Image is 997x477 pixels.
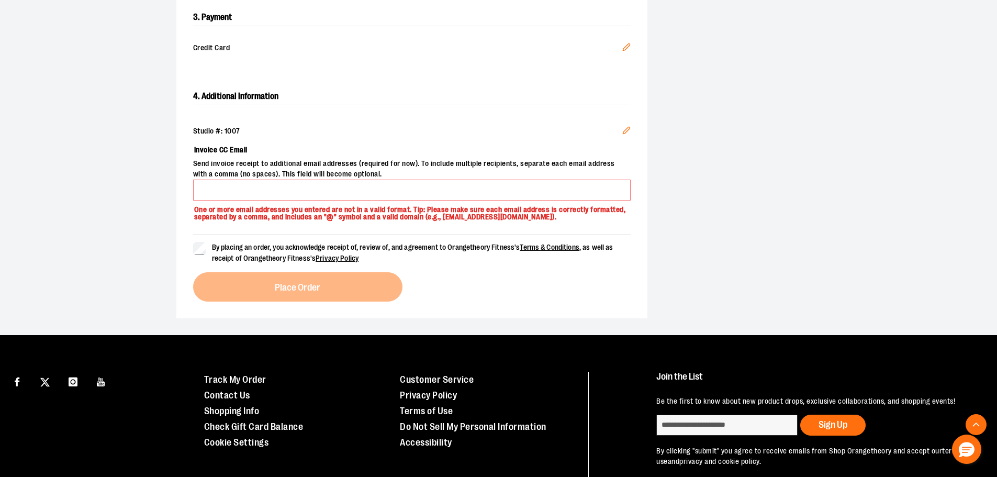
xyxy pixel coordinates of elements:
span: Sign Up [819,419,847,430]
h2: 3. Payment [193,9,631,26]
span: Send invoice receipt to additional email addresses (required for now). To include multiple recipi... [193,159,631,180]
a: Visit our Instagram page [64,372,82,390]
a: Privacy Policy [400,390,457,401]
button: Back To Top [966,414,987,435]
a: Visit our X page [36,372,54,390]
p: Be the first to know about new product drops, exclusive collaborations, and shopping events! [656,396,973,407]
a: Cookie Settings [204,437,269,448]
button: Sign Up [800,415,866,436]
a: Visit our Youtube page [92,372,110,390]
a: Contact Us [204,390,250,401]
p: One or more email addresses you entered are not in a valid format. Tip: Please make sure each ema... [193,201,631,221]
a: Visit our Facebook page [8,372,26,390]
a: Shopping Info [204,406,260,416]
span: By placing an order, you acknowledge receipt of, review of, and agreement to Orangetheory Fitness... [212,243,613,262]
a: Terms & Conditions [520,243,579,251]
a: Terms of Use [400,406,453,416]
a: Customer Service [400,374,474,385]
a: Privacy Policy [316,254,359,262]
a: Check Gift Card Balance [204,421,304,432]
label: Invoice CC Email [193,141,631,159]
button: Hello, have a question? Let’s chat. [952,435,981,464]
a: privacy and cookie policy. [679,457,761,465]
a: Accessibility [400,437,452,448]
a: terms of use [656,447,970,465]
div: Studio #: 1007 [193,126,631,137]
span: Credit Card [193,43,622,54]
img: Twitter [40,378,50,387]
h4: Join the List [656,372,973,391]
a: Do Not Sell My Personal Information [400,421,546,432]
button: Edit [614,35,639,63]
p: By clicking "submit" you agree to receive emails from Shop Orangetheory and accept our and [656,446,973,467]
h2: 4. Additional Information [193,88,631,105]
input: By placing an order, you acknowledge receipt of, review of, and agreement to Orangetheory Fitness... [193,242,206,254]
a: Track My Order [204,374,266,385]
input: enter email [656,415,798,436]
button: Edit [614,118,639,146]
